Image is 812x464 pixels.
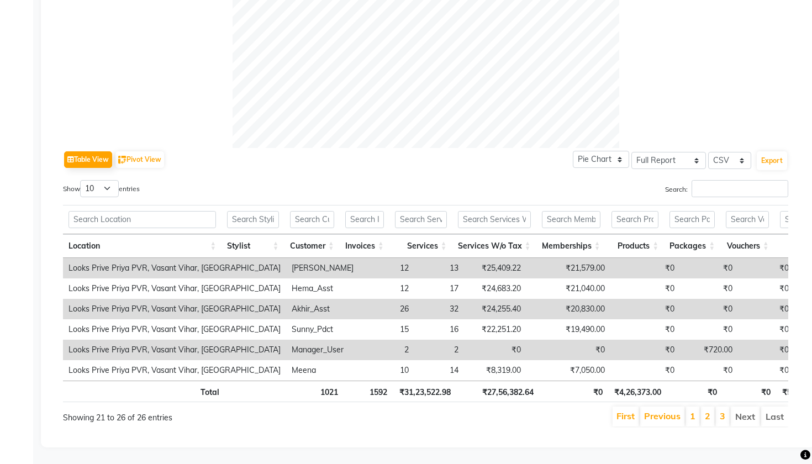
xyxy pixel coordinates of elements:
[606,234,665,258] th: Products: activate to sort column ascending
[414,340,464,360] td: 2
[227,211,278,228] input: Search Stylist
[610,360,680,381] td: ₹0
[610,340,680,360] td: ₹0
[284,234,340,258] th: Customer: activate to sort column ascending
[680,319,738,340] td: ₹0
[80,180,119,197] select: Showentries
[738,278,794,299] td: ₹0
[286,360,359,381] td: Meena
[393,381,456,402] th: ₹31,23,522.98
[286,278,359,299] td: Hema_Asst
[738,258,794,278] td: ₹0
[359,319,414,340] td: 15
[526,360,610,381] td: ₹7,050.00
[286,340,359,360] td: Manager_User
[757,151,787,170] button: Export
[536,234,606,258] th: Memberships: activate to sort column ascending
[115,151,164,168] button: Pivot View
[464,258,526,278] td: ₹25,409.22
[680,278,738,299] td: ₹0
[738,299,794,319] td: ₹0
[608,381,667,402] th: ₹4,26,373.00
[344,381,393,402] th: 1592
[414,299,464,319] td: 32
[64,151,112,168] button: Table View
[395,211,447,228] input: Search Services
[680,258,738,278] td: ₹0
[680,299,738,319] td: ₹0
[526,258,610,278] td: ₹21,579.00
[345,211,384,228] input: Search Invoices
[286,319,359,340] td: Sunny_Pdct
[414,278,464,299] td: 17
[63,278,286,299] td: Looks Prive Priya PVR, Vasant Vihar, [GEOGRAPHIC_DATA]
[738,340,794,360] td: ₹0
[68,211,216,228] input: Search Location
[359,299,414,319] td: 26
[723,381,776,402] th: ₹0
[726,211,768,228] input: Search Vouchers
[464,278,526,299] td: ₹24,683.20
[286,258,359,278] td: [PERSON_NAME]
[610,258,680,278] td: ₹0
[690,410,695,421] a: 1
[665,180,788,197] label: Search:
[464,299,526,319] td: ₹24,255.40
[63,340,286,360] td: Looks Prive Priya PVR, Vasant Vihar, [GEOGRAPHIC_DATA]
[680,360,738,381] td: ₹0
[464,340,526,360] td: ₹0
[692,180,788,197] input: Search:
[542,211,600,228] input: Search Memberships
[644,410,681,421] a: Previous
[680,340,738,360] td: ₹720.00
[63,405,356,424] div: Showing 21 to 26 of 26 entries
[526,278,610,299] td: ₹21,040.00
[63,299,286,319] td: Looks Prive Priya PVR, Vasant Vihar, [GEOGRAPHIC_DATA]
[611,211,659,228] input: Search Products
[286,299,359,319] td: Akhir_Asst
[458,211,531,228] input: Search Services W/o Tax
[63,381,225,402] th: Total
[340,234,389,258] th: Invoices: activate to sort column ascending
[290,211,334,228] input: Search Customer
[526,340,610,360] td: ₹0
[359,258,414,278] td: 12
[664,234,720,258] th: Packages: activate to sort column ascending
[452,234,536,258] th: Services W/o Tax: activate to sort column ascending
[720,234,774,258] th: Vouchers: activate to sort column ascending
[738,319,794,340] td: ₹0
[616,410,635,421] a: First
[63,180,140,197] label: Show entries
[539,381,608,402] th: ₹0
[288,381,344,402] th: 1021
[414,319,464,340] td: 16
[389,234,452,258] th: Services: activate to sort column ascending
[738,360,794,381] td: ₹0
[63,234,222,258] th: Location: activate to sort column ascending
[63,319,286,340] td: Looks Prive Priya PVR, Vasant Vihar, [GEOGRAPHIC_DATA]
[63,360,286,381] td: Looks Prive Priya PVR, Vasant Vihar, [GEOGRAPHIC_DATA]
[359,340,414,360] td: 2
[464,319,526,340] td: ₹22,251.20
[720,410,725,421] a: 3
[610,278,680,299] td: ₹0
[526,299,610,319] td: ₹20,830.00
[667,381,722,402] th: ₹0
[464,360,526,381] td: ₹8,319.00
[610,299,680,319] td: ₹0
[669,211,715,228] input: Search Packages
[414,360,464,381] td: 14
[118,156,126,164] img: pivot.png
[222,234,284,258] th: Stylist: activate to sort column ascending
[359,278,414,299] td: 12
[63,258,286,278] td: Looks Prive Priya PVR, Vasant Vihar, [GEOGRAPHIC_DATA]
[705,410,710,421] a: 2
[610,319,680,340] td: ₹0
[456,381,539,402] th: ₹27,56,382.64
[526,319,610,340] td: ₹19,490.00
[359,360,414,381] td: 10
[414,258,464,278] td: 13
